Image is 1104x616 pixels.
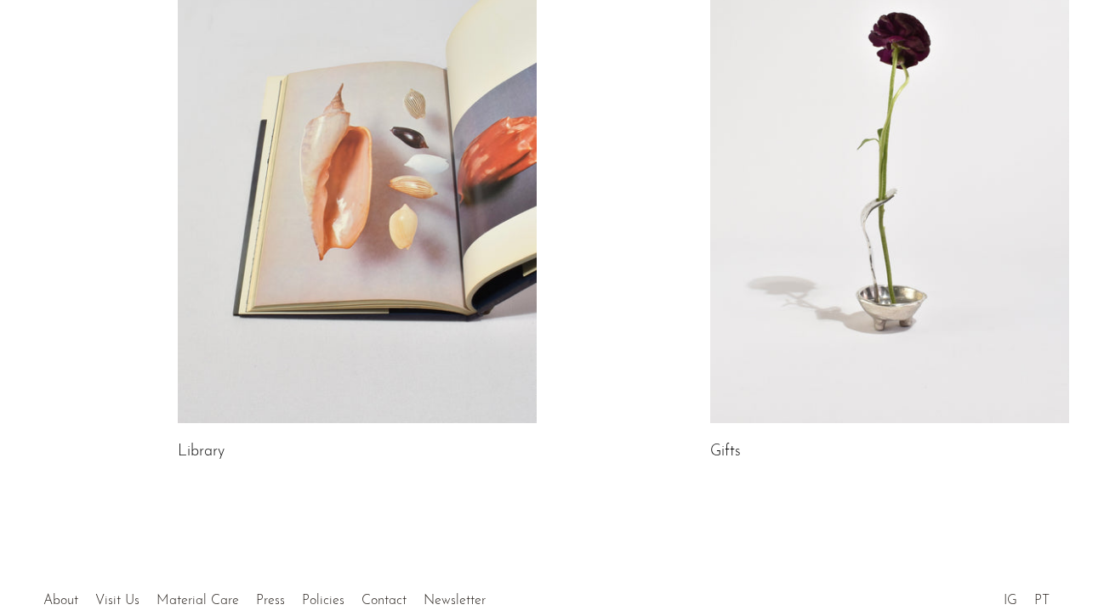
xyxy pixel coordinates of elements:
a: About [43,594,78,608]
ul: Quick links [35,580,494,613]
a: Library [178,444,225,460]
a: Material Care [156,594,239,608]
a: Policies [302,594,344,608]
a: Visit Us [95,594,139,608]
a: Press [256,594,285,608]
ul: Social Medias [995,580,1058,613]
a: Gifts [710,444,741,460]
a: IG [1004,594,1017,608]
a: PT [1034,594,1050,608]
a: Contact [361,594,407,608]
